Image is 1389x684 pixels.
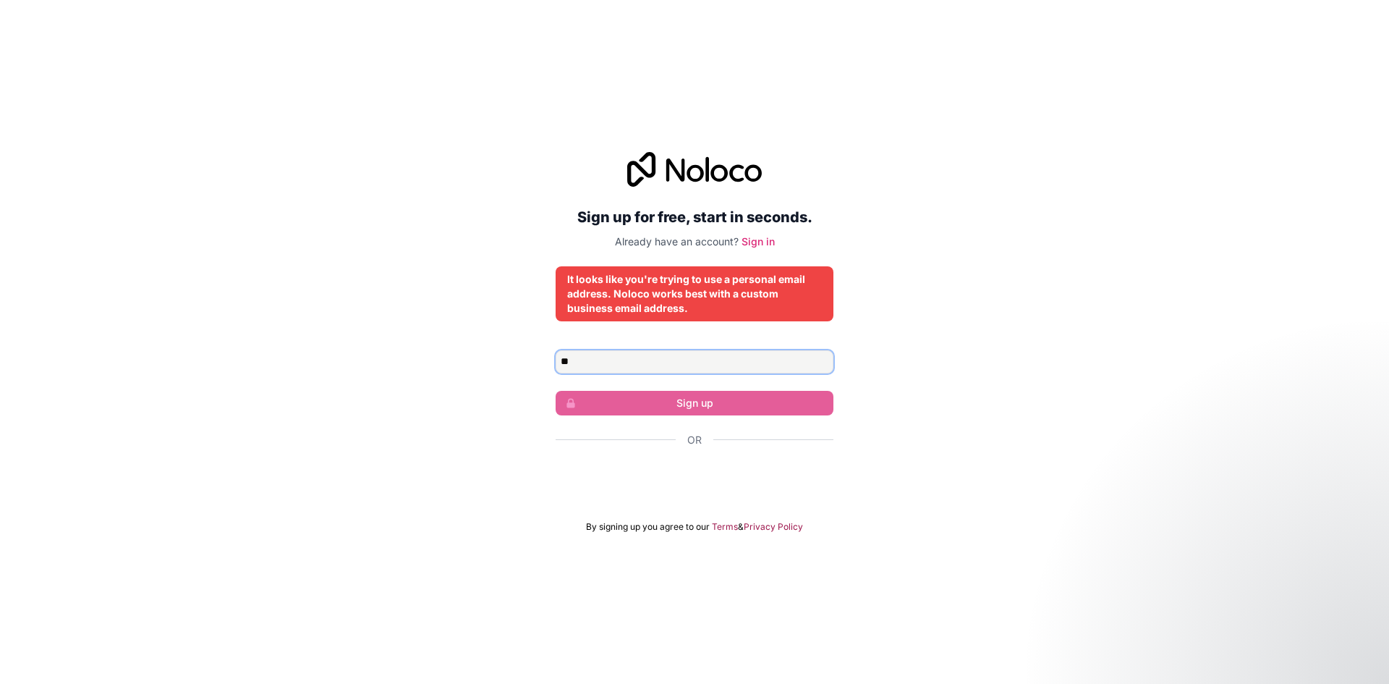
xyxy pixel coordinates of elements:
[744,521,803,533] a: Privacy Policy
[742,235,775,248] a: Sign in
[738,521,744,533] span: &
[556,391,833,415] button: Sign up
[586,521,710,533] span: By signing up you agree to our
[687,433,702,447] span: Or
[548,463,841,495] iframe: Bouton "Se connecter avec Google"
[556,350,833,373] input: Email address
[556,204,833,230] h2: Sign up for free, start in seconds.
[712,521,738,533] a: Terms
[1100,575,1389,677] iframe: Intercom notifications message
[567,272,822,316] div: It looks like you're trying to use a personal email address. Noloco works best with a custom busi...
[615,235,739,248] span: Already have an account?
